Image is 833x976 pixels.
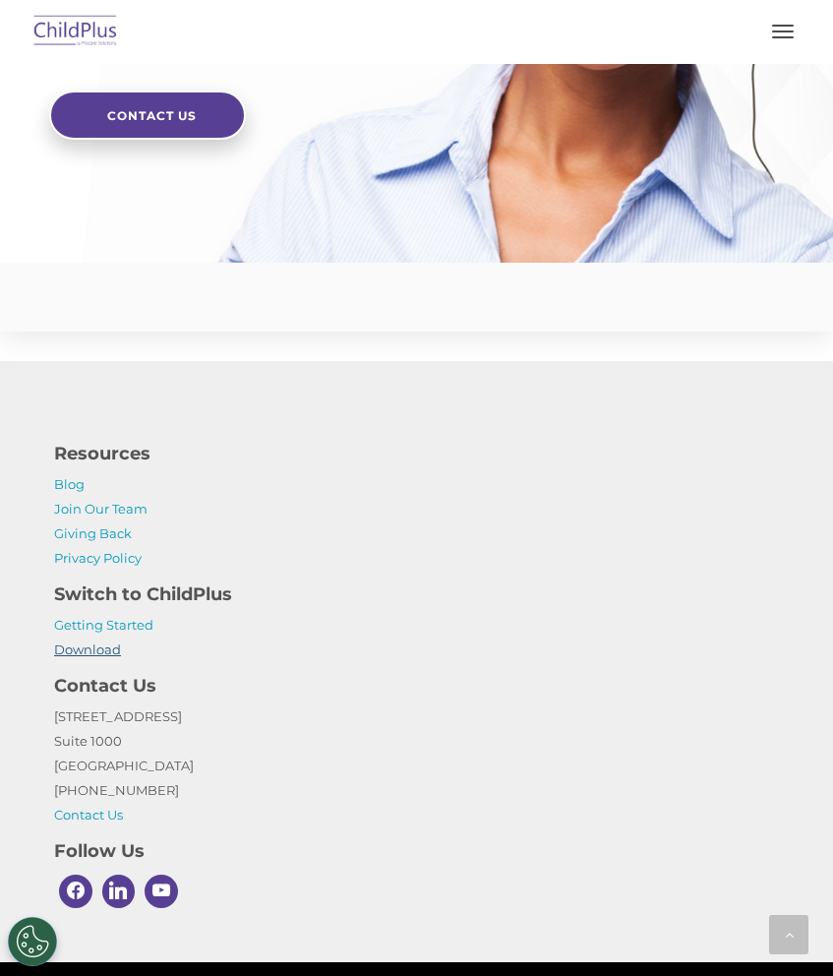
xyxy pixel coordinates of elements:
a: Blog [54,476,85,492]
h4: Resources [54,440,779,467]
p: [STREET_ADDRESS] Suite 1000 [GEOGRAPHIC_DATA] [PHONE_NUMBER] [54,704,779,827]
a: Getting Started [54,617,153,633]
a: Facebook [54,870,97,913]
img: ChildPlus by Procare Solutions [30,9,122,55]
a: Download [54,641,121,657]
a: Contact Us [54,807,123,823]
a: Privacy Policy [54,550,142,566]
h4: Switch to ChildPlus [54,580,779,608]
h4: Contact Us [54,672,779,700]
a: Linkedin [97,870,141,913]
a: Contact Us [49,91,246,140]
a: Youtube [140,870,183,913]
a: Giving Back [54,525,132,541]
h4: Follow Us [54,837,779,865]
a: Join Our Team [54,501,148,517]
span: Contact Us [107,108,197,123]
button: Cookies Settings [8,917,57,966]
